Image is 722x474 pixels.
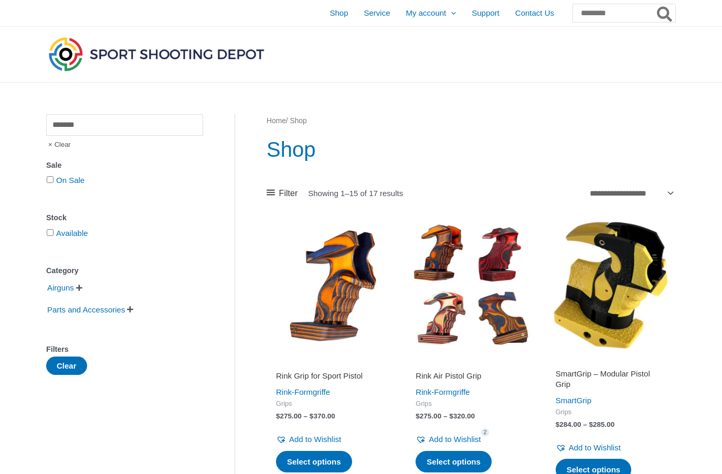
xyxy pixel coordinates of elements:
select: Shop order [586,185,675,201]
span: $ [416,412,420,420]
nav: Breadcrumb [267,114,675,128]
img: Sport Shooting Depot [46,35,267,73]
bdi: 320.00 [449,412,475,420]
div: Filters [46,342,203,357]
a: Select options for “Rink Air Pistol Grip” [416,451,492,473]
a: Airguns [46,283,75,292]
span: – [583,421,587,428]
h2: SmartGrip – Modular Pistol Grip [556,369,666,389]
h1: Shop [267,135,675,164]
bdi: 370.00 [310,412,335,420]
span: $ [589,421,593,428]
bdi: 275.00 [276,412,302,420]
a: Add to Wishlist [416,432,481,447]
a: SmartGrip [556,396,591,405]
span: – [304,412,308,420]
span: 2 [481,428,490,436]
h2: Rink Grip for Sport Pistol [276,371,386,381]
input: On Sale [47,176,54,183]
a: On Sale [56,176,84,185]
span: $ [449,412,453,420]
span: – [443,412,448,420]
bdi: 284.00 [556,421,581,428]
span: Grips [416,400,526,408]
span:  [127,306,133,313]
div: Sale [46,158,203,173]
span: Add to Wishlist [569,443,621,452]
iframe: Customer reviews powered by Trustpilot [276,356,386,369]
span: $ [310,412,314,420]
span: Add to Wishlist [429,435,481,444]
a: Rink Grip for Sport Pistol [276,371,386,385]
span: Filter [279,186,298,201]
span: Grips [556,408,666,417]
a: SmartGrip – Modular Pistol Grip [556,369,666,393]
a: Rink-Formgriffe [416,387,470,396]
p: Showing 1–15 of 17 results [308,189,403,197]
div: Category [46,263,203,278]
span: Parts and Accessories [46,301,126,319]
button: Search [655,4,675,22]
a: Rink-Formgriffe [276,387,330,396]
span: Add to Wishlist [289,435,341,444]
bdi: 275.00 [416,412,441,420]
span:  [76,284,82,292]
a: Available [56,229,88,238]
div: Stock [46,210,203,225]
button: Clear [46,357,87,375]
span: $ [276,412,280,420]
img: Rink Grip for Sport Pistol [267,221,396,350]
a: Rink Air Pistol Grip [416,371,526,385]
input: Available [47,229,54,236]
a: Filter [267,186,298,201]
img: Rink Air Pistol Grip [406,221,535,350]
a: Add to Wishlist [556,440,621,455]
a: Home [267,117,286,125]
a: Parts and Accessories [46,305,126,314]
span: Airguns [46,279,75,297]
span: Clear [46,136,71,154]
h2: Rink Air Pistol Grip [416,371,526,381]
a: Add to Wishlist [276,432,341,447]
span: $ [556,421,560,428]
a: Select options for “Rink Grip for Sport Pistol” [276,451,352,473]
span: Grips [276,400,386,408]
iframe: Customer reviews powered by Trustpilot [416,356,526,369]
iframe: Customer reviews powered by Trustpilot [556,356,666,369]
img: SmartGrip - Modular Pistol Grip [546,221,675,350]
bdi: 285.00 [589,421,615,428]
